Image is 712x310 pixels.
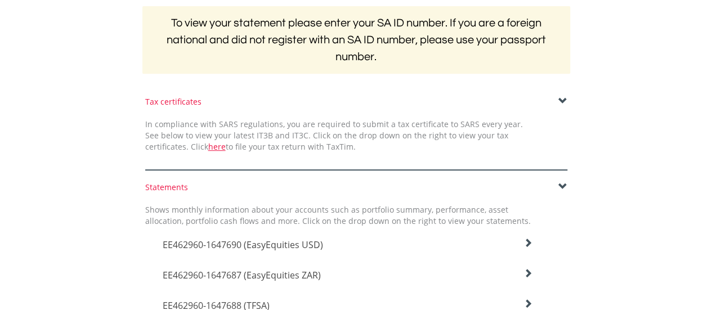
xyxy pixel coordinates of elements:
span: EE462960-1647690 (EasyEquities USD) [163,239,323,251]
span: Click to file your tax return with TaxTim. [191,141,356,152]
div: Tax certificates [145,96,567,107]
h2: To view your statement please enter your SA ID number. If you are a foreign national and did not ... [142,6,570,74]
a: here [208,141,226,152]
span: In compliance with SARS regulations, you are required to submit a tax certificate to SARS every y... [145,119,523,152]
div: Shows monthly information about your accounts such as portfolio summary, performance, asset alloc... [137,204,539,227]
div: Statements [145,182,567,193]
span: EE462960-1647687 (EasyEquities ZAR) [163,269,321,281]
